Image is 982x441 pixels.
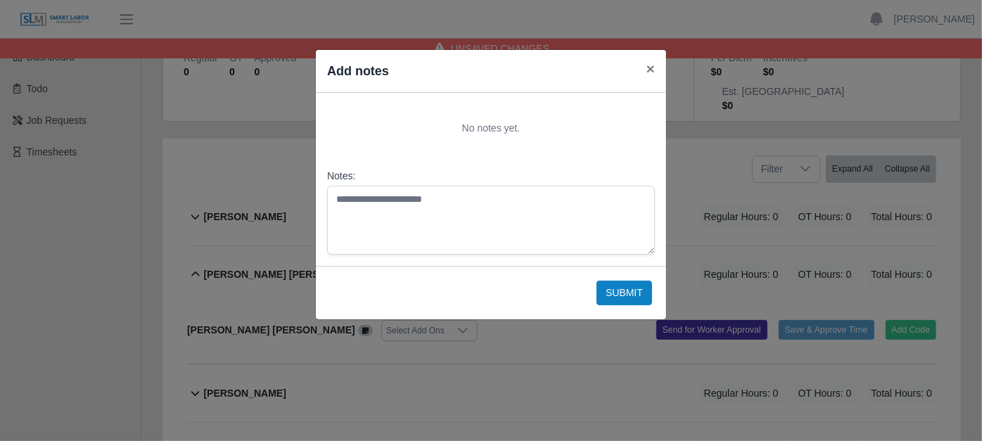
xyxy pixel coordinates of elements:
[327,61,389,81] h4: Add notes
[646,60,655,77] span: ×
[597,281,652,305] button: Submit
[327,104,655,152] div: No notes yet.
[635,50,666,87] button: Close
[327,169,655,183] label: Notes:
